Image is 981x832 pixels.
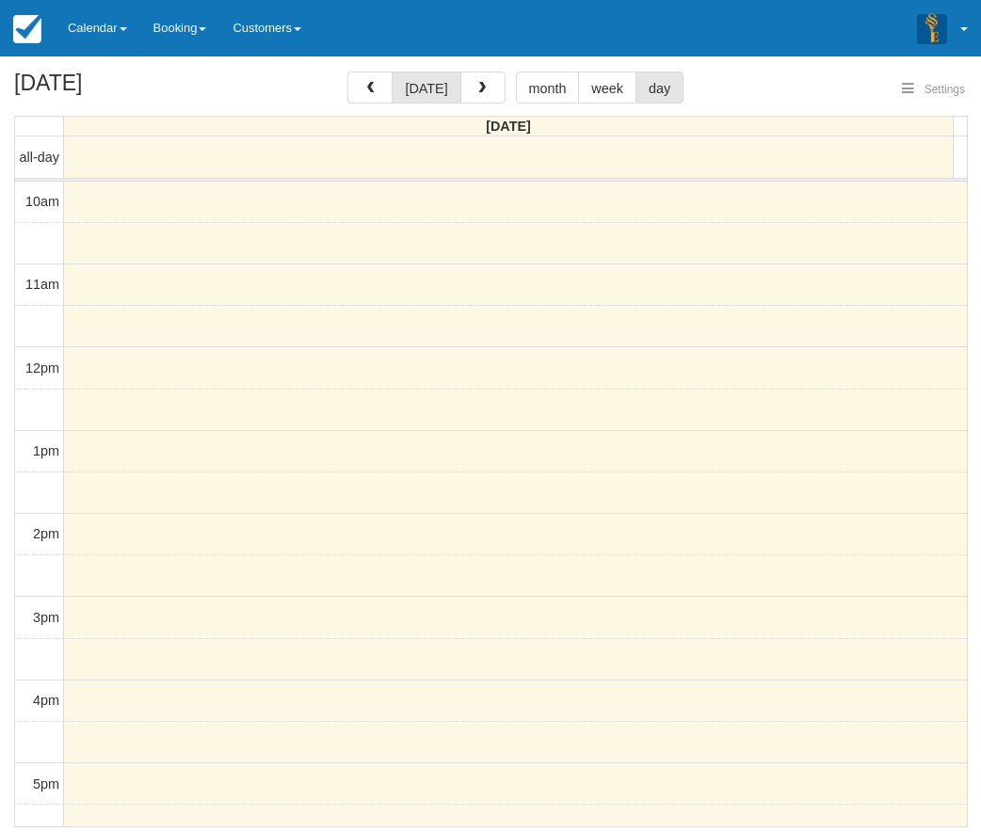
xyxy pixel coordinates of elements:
span: 4pm [33,693,59,708]
button: [DATE] [392,72,460,104]
span: 2pm [33,526,59,541]
span: 10am [25,194,59,209]
button: week [578,72,636,104]
span: 5pm [33,776,59,792]
img: A3 [917,13,947,43]
span: 3pm [33,610,59,625]
button: month [516,72,580,104]
button: day [635,72,683,104]
button: Settings [891,76,976,104]
span: 11am [25,277,59,292]
span: [DATE] [486,119,531,134]
img: checkfront-main-nav-mini-logo.png [13,15,41,43]
span: 1pm [33,443,59,458]
span: Settings [925,83,965,96]
h2: [DATE] [14,72,252,106]
span: 12pm [25,360,59,376]
span: all-day [20,150,59,165]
